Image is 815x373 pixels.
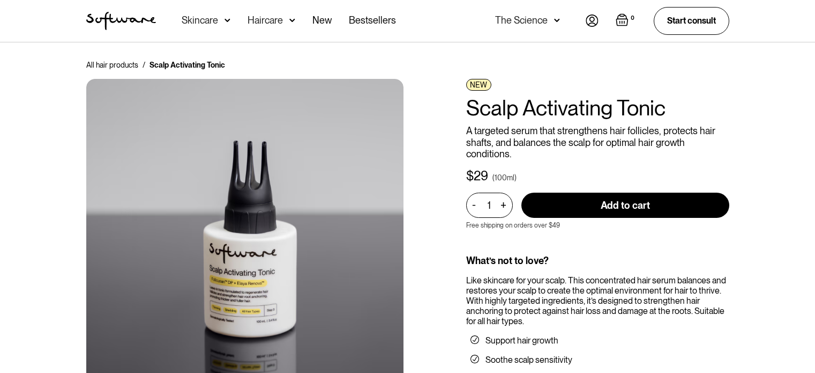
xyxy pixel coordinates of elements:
[470,335,725,346] li: Support hair growth
[86,12,156,30] a: home
[495,15,548,26] div: The Science
[149,60,225,70] div: Scalp Activating Tonic
[86,12,156,30] img: Software Logo
[86,60,138,70] a: All hair products
[498,199,510,211] div: +
[616,13,637,28] a: Open cart
[182,15,218,26] div: Skincare
[654,7,729,34] a: Start consult
[554,15,560,26] img: arrow down
[466,222,560,229] p: Free shipping on orders over $49
[466,95,729,121] h1: Scalp Activating Tonic
[472,199,479,211] div: -
[629,13,637,23] div: 0
[474,169,488,184] div: 29
[289,15,295,26] img: arrow down
[466,169,474,184] div: $
[466,275,729,327] div: Like skincare for your scalp. This concentrated hair serum balances and restores your scalp to cr...
[470,355,725,365] li: Soothe scalp sensitivity
[143,60,145,70] div: /
[521,193,729,218] input: Add to cart
[466,79,491,91] div: NEW
[248,15,283,26] div: Haircare
[225,15,230,26] img: arrow down
[466,125,729,160] p: A targeted serum that strengthens hair follicles, protects hair shafts, and balances the scalp fo...
[492,172,517,183] div: (100ml)
[466,255,729,267] div: What’s not to love?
